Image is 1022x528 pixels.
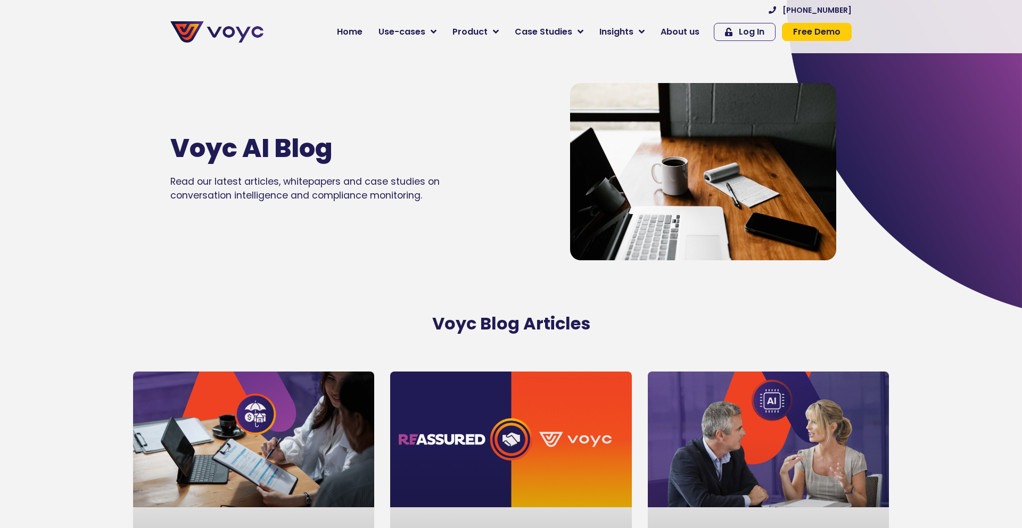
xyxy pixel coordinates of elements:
[170,133,443,164] h1: Voyc AI Blog
[170,175,475,203] p: Read our latest articles, whitepapers and case studies on conversation intelligence and complianc...
[591,21,653,43] a: Insights
[782,23,852,41] a: Free Demo
[515,26,572,38] span: Case Studies
[782,6,852,14] span: [PHONE_NUMBER]
[793,28,840,36] span: Free Demo
[329,21,370,43] a: Home
[769,6,852,14] a: [PHONE_NUMBER]
[208,313,814,334] h2: Voyc Blog Articles
[714,23,776,41] a: Log In
[507,21,591,43] a: Case Studies
[370,21,444,43] a: Use-cases
[170,21,263,43] img: voyc-full-logo
[739,28,764,36] span: Log In
[444,21,507,43] a: Product
[653,21,707,43] a: About us
[337,26,362,38] span: Home
[661,26,699,38] span: About us
[599,26,633,38] span: Insights
[378,26,425,38] span: Use-cases
[452,26,488,38] span: Product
